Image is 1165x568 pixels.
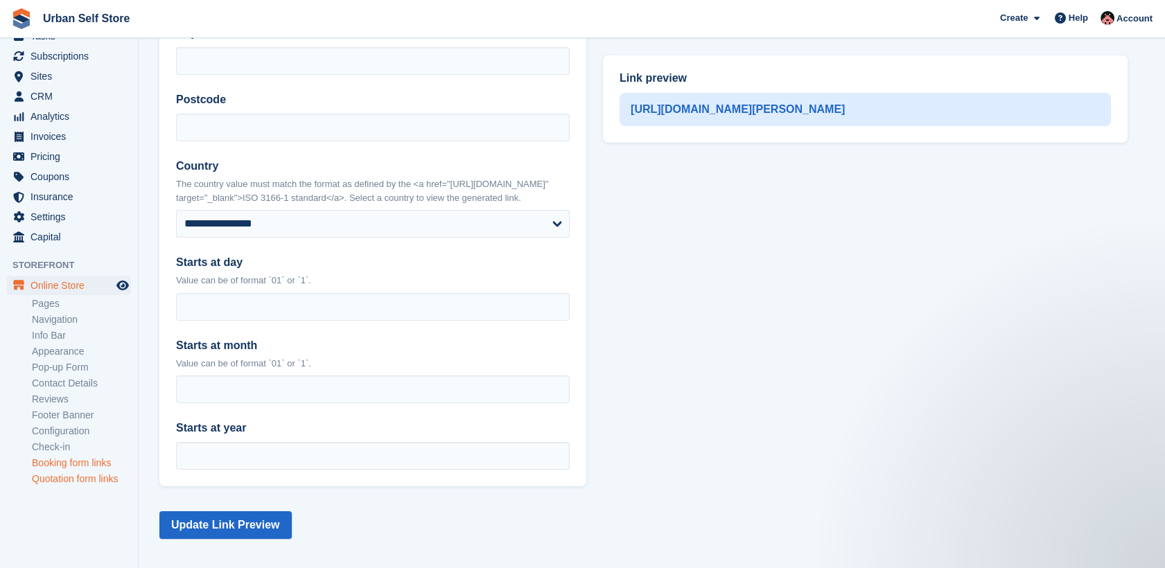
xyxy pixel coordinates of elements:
a: Preview store [114,277,131,294]
span: Subscriptions [30,46,114,66]
a: Navigation [32,313,131,326]
a: menu [7,276,131,295]
a: menu [7,187,131,206]
p: Value can be of format `01` or `1`. [176,274,570,287]
label: Starts at day [176,254,570,271]
img: stora-icon-8386f47178a22dfd0bd8f6a31ec36ba5ce8667c1dd55bd0f319d3a0aa187defe.svg [11,8,32,29]
label: Country [176,158,570,175]
a: menu [7,107,131,126]
span: Help [1069,11,1088,25]
a: menu [7,127,131,146]
a: menu [7,66,131,86]
a: Configuration [32,425,131,438]
span: Sites [30,66,114,86]
a: Booking form links [32,456,131,470]
a: Footer Banner [32,409,131,422]
img: Josh Marshall [1101,11,1114,25]
span: Capital [30,227,114,247]
a: menu [7,207,131,227]
button: Update Link Preview [159,511,292,539]
a: menu [7,46,131,66]
a: Quotation form links [32,472,131,486]
p: Value can be of format `01` or `1`. [176,357,570,371]
a: Appearance [32,345,131,358]
p: The country value must match the format as defined by the <a href="[URL][DOMAIN_NAME]" target="_b... [176,177,570,204]
a: Reviews [32,393,131,406]
span: CRM [30,87,114,106]
a: Contact Details [32,377,131,390]
span: Invoices [30,127,114,146]
span: Account [1116,12,1153,26]
span: Create [1000,11,1028,25]
span: Online Store [30,276,114,295]
a: Urban Self Store [37,7,135,30]
a: menu [7,227,131,247]
a: Info Bar [32,329,131,342]
span: Insurance [30,187,114,206]
a: [URL][DOMAIN_NAME][PERSON_NAME] [631,101,845,118]
span: Storefront [12,258,138,272]
label: Starts at month [176,337,570,354]
label: Starts at year [176,420,570,436]
span: Settings [30,207,114,227]
span: Analytics [30,107,114,126]
span: Coupons [30,167,114,186]
a: Pop-up Form [32,361,131,374]
a: menu [7,167,131,186]
span: Pricing [30,147,114,166]
a: menu [7,147,131,166]
a: menu [7,87,131,106]
h2: Link preview [620,72,1111,85]
a: Pages [32,297,131,310]
a: Check-in [32,441,131,454]
label: Postcode [176,91,570,108]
